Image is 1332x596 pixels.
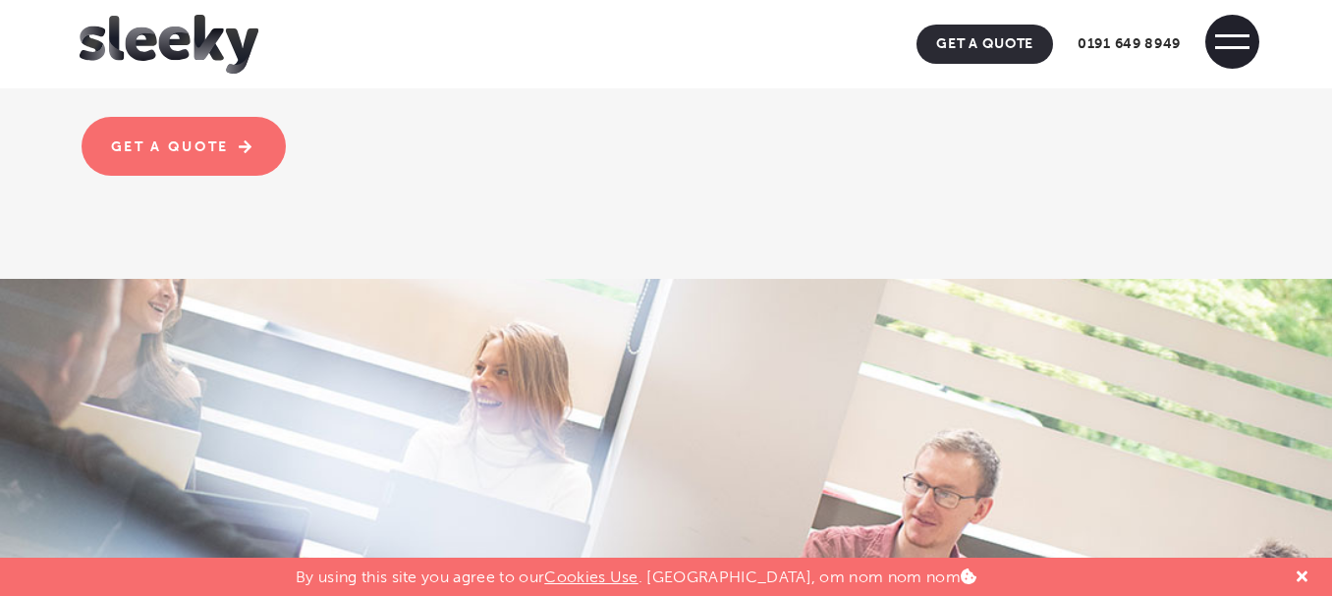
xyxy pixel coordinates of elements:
[296,558,976,586] p: By using this site you agree to our . [GEOGRAPHIC_DATA], om nom nom nom
[82,117,286,176] a: Get a quote
[80,15,258,74] img: Sleeky Web Design Newcastle
[544,568,638,586] a: Cookies Use
[1058,25,1200,64] a: 0191 649 8949
[916,25,1053,64] a: Get A Quote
